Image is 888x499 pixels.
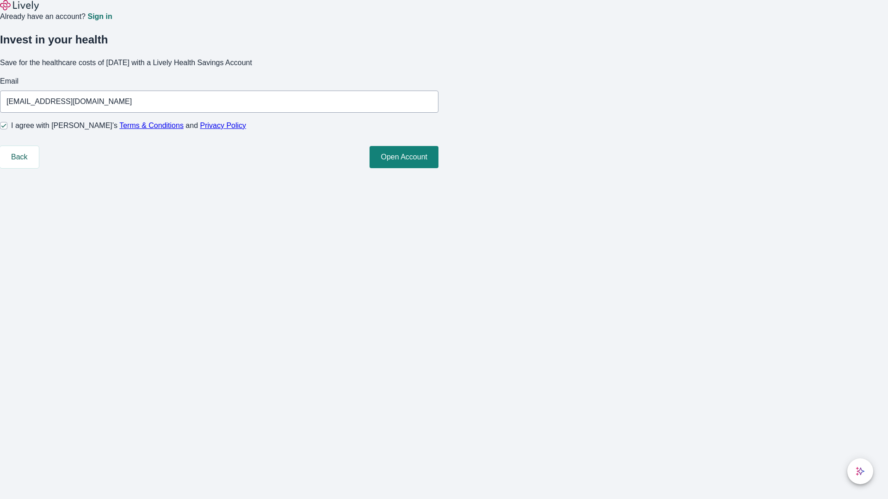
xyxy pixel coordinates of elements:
svg: Lively AI Assistant [856,467,865,476]
button: chat [847,458,873,484]
button: Open Account [370,146,438,168]
a: Sign in [87,13,112,20]
a: Terms & Conditions [119,122,184,129]
span: I agree with [PERSON_NAME]’s and [11,120,246,131]
a: Privacy Policy [200,122,247,129]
